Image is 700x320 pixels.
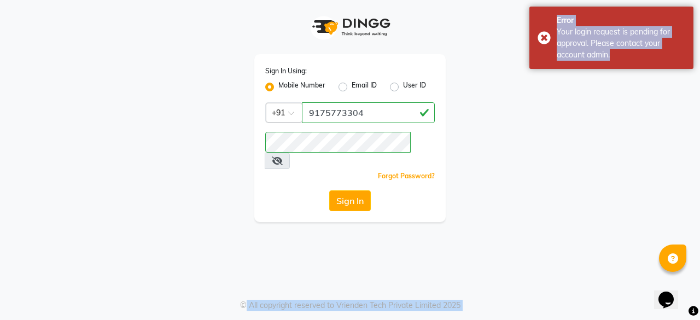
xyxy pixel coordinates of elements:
label: Mobile Number [278,80,325,94]
label: User ID [403,80,426,94]
label: Sign In Using: [265,66,307,76]
div: Error [557,15,685,26]
input: Username [302,102,435,123]
img: logo1.svg [306,11,394,43]
label: Email ID [352,80,377,94]
button: Sign In [329,190,371,211]
div: Your login request is pending for approval. Please contact your account admin. [557,26,685,61]
a: Forgot Password? [378,172,435,180]
iframe: chat widget [654,276,689,309]
input: Username [265,132,411,153]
